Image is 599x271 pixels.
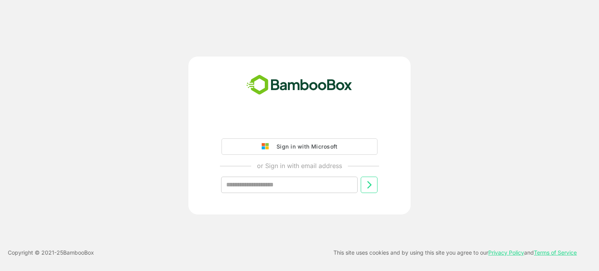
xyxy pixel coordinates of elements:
[242,72,356,98] img: bamboobox
[333,248,577,257] p: This site uses cookies and by using this site you agree to our and
[222,138,377,155] button: Sign in with Microsoft
[273,142,337,152] div: Sign in with Microsoft
[534,249,577,256] a: Terms of Service
[257,161,342,170] p: or Sign in with email address
[8,248,94,257] p: Copyright © 2021- 25 BambooBox
[262,143,273,150] img: google
[488,249,524,256] a: Privacy Policy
